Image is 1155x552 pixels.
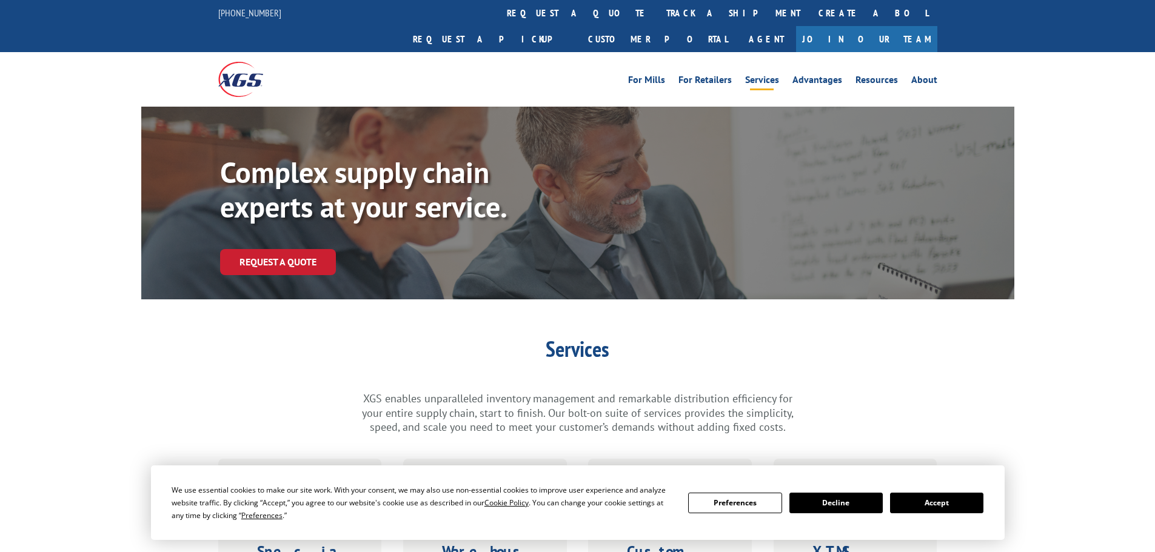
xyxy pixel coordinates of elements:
[404,26,579,52] a: Request a pickup
[360,391,796,434] p: XGS enables unparalleled inventory management and remarkable distribution efficiency for your ent...
[678,75,732,88] a: For Retailers
[360,338,796,366] h1: Services
[796,26,937,52] a: Join Our Team
[579,26,737,52] a: Customer Portal
[484,497,529,508] span: Cookie Policy
[218,7,281,19] a: [PHONE_NUMBER]
[220,155,584,225] p: Complex supply chain experts at your service.
[737,26,796,52] a: Agent
[241,510,283,520] span: Preferences
[220,249,336,275] a: Request a Quote
[789,493,883,513] button: Decline
[628,75,665,88] a: For Mills
[855,75,898,88] a: Resources
[890,493,983,513] button: Accept
[688,493,782,513] button: Preferences
[911,75,937,88] a: About
[151,465,1005,540] div: Cookie Consent Prompt
[172,484,674,522] div: We use essential cookies to make our site work. With your consent, we may also use non-essential ...
[792,75,842,88] a: Advantages
[745,75,779,88] a: Services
